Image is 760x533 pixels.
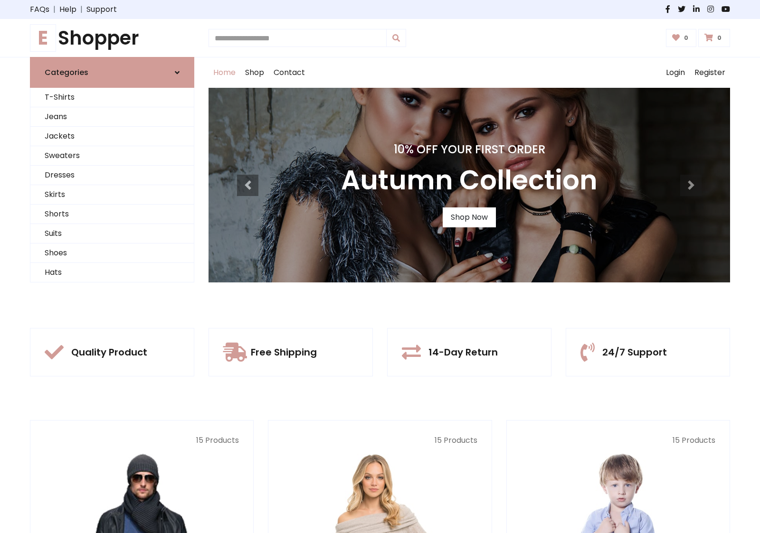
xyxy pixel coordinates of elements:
h5: 24/7 Support [602,346,667,358]
a: Hats [30,263,194,282]
p: 15 Products [45,435,239,446]
a: Help [59,4,76,15]
span: 0 [715,34,724,42]
a: Dresses [30,166,194,185]
a: Sweaters [30,146,194,166]
a: Jeans [30,107,194,127]
a: FAQs [30,4,49,15]
span: 0 [682,34,691,42]
a: Skirts [30,185,194,205]
h5: Free Shipping [251,346,317,358]
p: 15 Products [283,435,477,446]
a: EShopper [30,27,194,49]
a: Shop Now [443,207,496,227]
a: T-Shirts [30,88,194,107]
a: Register [690,57,730,88]
a: 0 [666,29,697,47]
h6: Categories [45,68,88,77]
h4: 10% Off Your First Order [341,143,598,157]
a: Categories [30,57,194,88]
span: E [30,24,56,52]
a: Shorts [30,205,194,224]
p: 15 Products [521,435,715,446]
a: Login [661,57,690,88]
span: | [49,4,59,15]
span: | [76,4,86,15]
a: Contact [269,57,310,88]
a: Shoes [30,243,194,263]
a: Jackets [30,127,194,146]
h1: Shopper [30,27,194,49]
h3: Autumn Collection [341,164,598,196]
a: Suits [30,224,194,243]
a: 0 [698,29,730,47]
h5: 14-Day Return [428,346,498,358]
a: Shop [240,57,269,88]
a: Home [209,57,240,88]
a: Support [86,4,117,15]
h5: Quality Product [71,346,147,358]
